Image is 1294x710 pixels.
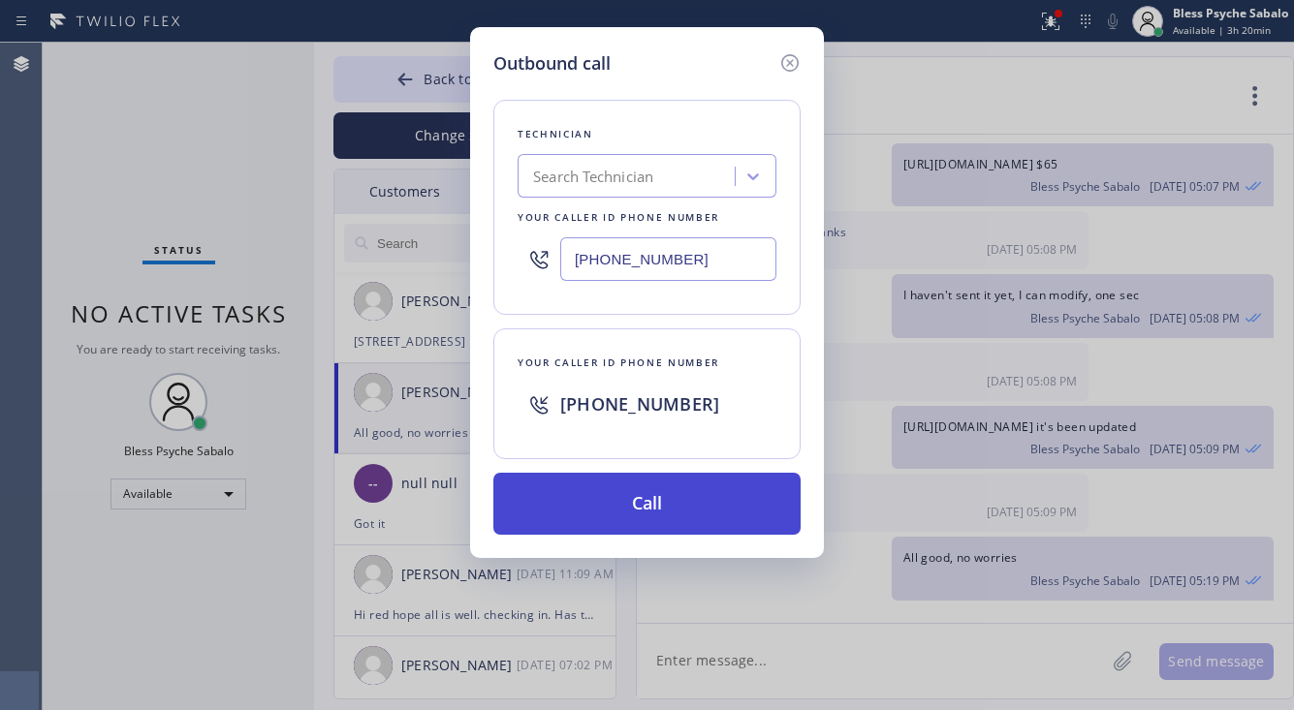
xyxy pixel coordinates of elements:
[518,353,776,373] div: Your caller id phone number
[518,207,776,228] div: Your caller id phone number
[533,166,653,188] div: Search Technician
[493,473,801,535] button: Call
[518,124,776,144] div: Technician
[560,392,719,416] span: [PHONE_NUMBER]
[493,50,611,77] h5: Outbound call
[560,237,776,281] input: (123) 456-7890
